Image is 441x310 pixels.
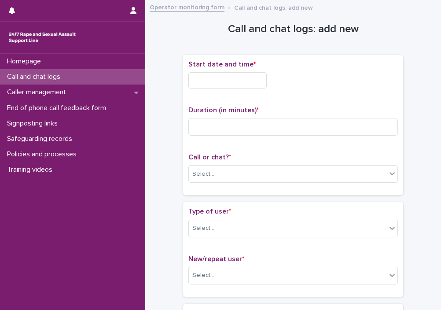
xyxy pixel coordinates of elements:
[4,57,48,66] p: Homepage
[150,2,224,12] a: Operator monitoring form
[192,271,214,280] div: Select...
[188,255,244,262] span: New/repeat user
[188,154,231,161] span: Call or chat?
[188,107,259,114] span: Duration (in minutes)
[4,135,79,143] p: Safeguarding records
[183,23,403,36] h1: Call and chat logs: add new
[4,104,113,112] p: End of phone call feedback form
[188,208,231,215] span: Type of user
[4,73,67,81] p: Call and chat logs
[4,119,65,128] p: Signposting links
[192,224,214,233] div: Select...
[4,88,73,96] p: Caller management
[7,29,77,46] img: rhQMoQhaT3yELyF149Cw
[4,166,59,174] p: Training videos
[192,170,214,179] div: Select...
[234,2,313,12] p: Call and chat logs: add new
[188,61,256,68] span: Start date and time
[4,150,84,159] p: Policies and processes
